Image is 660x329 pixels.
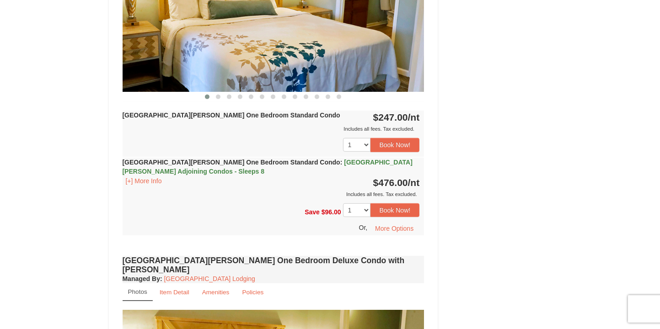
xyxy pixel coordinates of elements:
small: Photos [128,288,147,295]
div: Includes all fees. Tax excluded. [123,124,420,133]
h4: [GEOGRAPHIC_DATA][PERSON_NAME] One Bedroom Deluxe Condo with [PERSON_NAME] [123,256,424,274]
strong: $247.00 [373,112,420,122]
a: Item Detail [154,283,195,301]
span: [GEOGRAPHIC_DATA][PERSON_NAME] Adjoining Condos - Sleeps 8 [123,159,413,175]
a: [GEOGRAPHIC_DATA] Lodging [164,275,255,282]
strong: : [123,275,162,282]
small: Policies [242,289,263,296]
a: Amenities [196,283,236,301]
button: More Options [369,222,419,235]
span: $476.00 [373,177,408,188]
strong: [GEOGRAPHIC_DATA][PERSON_NAME] One Bedroom Standard Condo [123,159,413,175]
button: [+] More Info [123,176,165,186]
span: /nt [408,112,420,122]
a: Photos [123,283,153,301]
button: Book Now! [370,138,420,152]
small: Item Detail [160,289,189,296]
span: $96.00 [322,208,341,216]
span: Or, [359,224,368,232]
button: Book Now! [370,203,420,217]
span: Managed By [123,275,160,282]
span: : [340,159,343,166]
span: /nt [408,177,420,188]
div: Includes all fees. Tax excluded. [123,190,420,199]
strong: [GEOGRAPHIC_DATA][PERSON_NAME] One Bedroom Standard Condo [123,111,340,119]
span: Save [305,208,320,216]
a: Policies [236,283,269,301]
small: Amenities [202,289,230,296]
